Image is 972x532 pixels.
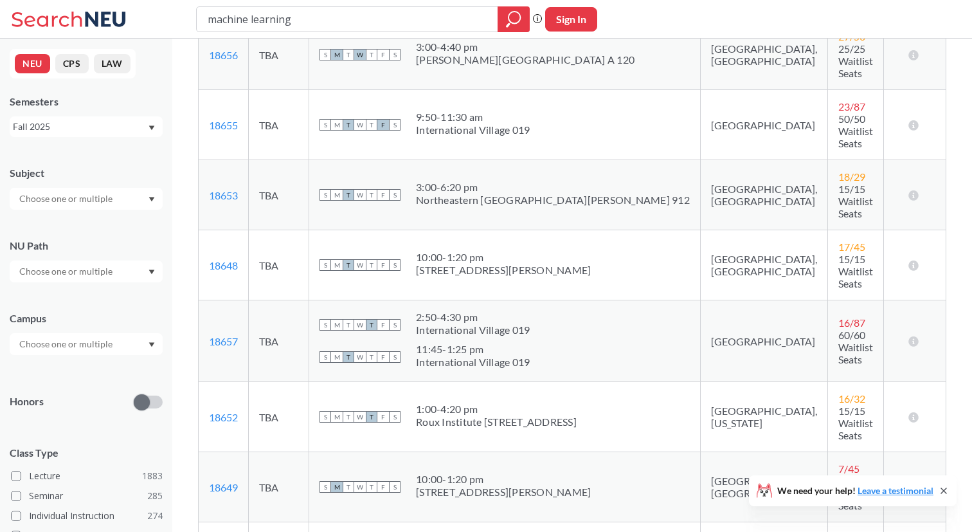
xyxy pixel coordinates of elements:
div: 10:00 - 1:20 pm [416,251,591,264]
span: S [389,319,401,331]
div: [STREET_ADDRESS][PERSON_NAME] [416,264,591,277]
svg: Dropdown arrow [148,342,155,347]
span: T [343,481,354,493]
span: T [343,189,354,201]
div: Fall 2025 [13,120,147,134]
span: W [354,481,366,493]
span: T [366,119,377,131]
label: Lecture [11,468,163,484]
span: S [319,189,331,201]
span: W [354,411,366,423]
span: S [319,411,331,423]
td: TBA [249,382,309,452]
td: TBA [249,230,309,300]
input: Class, professor, course number, "phrase" [206,8,489,30]
span: M [331,49,343,60]
div: [STREET_ADDRESS][PERSON_NAME] [416,486,591,499]
span: T [366,49,377,60]
span: W [354,259,366,271]
div: [PERSON_NAME][GEOGRAPHIC_DATA] A 120 [416,53,634,66]
span: We need your help! [777,486,933,495]
span: S [389,119,401,131]
div: magnifying glass [498,6,530,32]
label: Individual Instruction [11,508,163,524]
div: 10:00 - 1:20 pm [416,473,591,486]
span: M [331,189,343,201]
div: Semesters [10,95,163,109]
a: 18656 [209,49,238,61]
span: W [354,319,366,331]
div: 2:50 - 4:30 pm [416,311,530,324]
span: 18 / 29 [838,170,865,183]
div: Fall 2025Dropdown arrow [10,116,163,137]
span: 23 / 87 [838,100,865,113]
span: F [377,49,389,60]
svg: magnifying glass [506,10,521,28]
div: 9:50 - 11:30 am [416,111,530,124]
td: TBA [249,20,309,90]
div: Dropdown arrow [10,261,163,282]
span: F [377,411,389,423]
span: 274 [147,509,163,523]
span: 15/15 Waitlist Seats [838,253,873,289]
span: S [389,259,401,271]
span: 15/15 Waitlist Seats [838,183,873,219]
span: M [331,119,343,131]
span: T [366,189,377,201]
span: T [366,351,377,363]
a: 18648 [209,259,238,271]
span: 16 / 87 [838,316,865,329]
input: Choose one or multiple [13,191,121,206]
span: T [366,481,377,493]
span: S [319,351,331,363]
button: CPS [55,54,89,73]
span: T [343,319,354,331]
svg: Dropdown arrow [148,125,155,131]
span: M [331,319,343,331]
span: F [377,351,389,363]
span: 285 [147,489,163,503]
div: Northeastern [GEOGRAPHIC_DATA][PERSON_NAME] 912 [416,194,690,206]
div: International Village 019 [416,356,530,369]
span: T [343,119,354,131]
span: S [319,319,331,331]
td: [GEOGRAPHIC_DATA], [US_STATE] [700,382,827,452]
input: Choose one or multiple [13,264,121,279]
button: LAW [94,54,130,73]
span: W [354,189,366,201]
span: T [366,259,377,271]
td: [GEOGRAPHIC_DATA], [GEOGRAPHIC_DATA] [700,230,827,300]
span: M [331,351,343,363]
span: F [377,189,389,201]
span: 25/25 Waitlist Seats [838,42,873,79]
a: 18655 [209,119,238,131]
span: S [319,119,331,131]
span: S [389,411,401,423]
button: Sign In [545,7,597,32]
td: [GEOGRAPHIC_DATA] [700,90,827,160]
span: T [366,319,377,331]
div: Subject [10,166,163,180]
p: Honors [10,394,44,409]
div: 11:45 - 1:25 pm [416,343,530,356]
span: 7 / 45 [838,463,860,475]
span: F [377,259,389,271]
td: [GEOGRAPHIC_DATA] [700,300,827,382]
svg: Dropdown arrow [148,197,155,202]
td: [GEOGRAPHIC_DATA], [GEOGRAPHIC_DATA] [700,160,827,230]
td: [GEOGRAPHIC_DATA], [GEOGRAPHIC_DATA] [700,452,827,522]
button: NEU [15,54,50,73]
span: M [331,411,343,423]
div: 1:00 - 4:20 pm [416,403,577,416]
div: 3:00 - 4:40 pm [416,41,634,53]
span: S [389,49,401,60]
span: 15/15 Waitlist Seats [838,405,873,441]
span: S [389,481,401,493]
span: 60/60 Waitlist Seats [838,329,873,365]
span: T [366,411,377,423]
label: Seminar [11,488,163,504]
div: Roux Institute [STREET_ADDRESS] [416,416,577,428]
a: Leave a testimonial [858,485,933,496]
td: TBA [249,90,309,160]
span: W [354,49,366,60]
